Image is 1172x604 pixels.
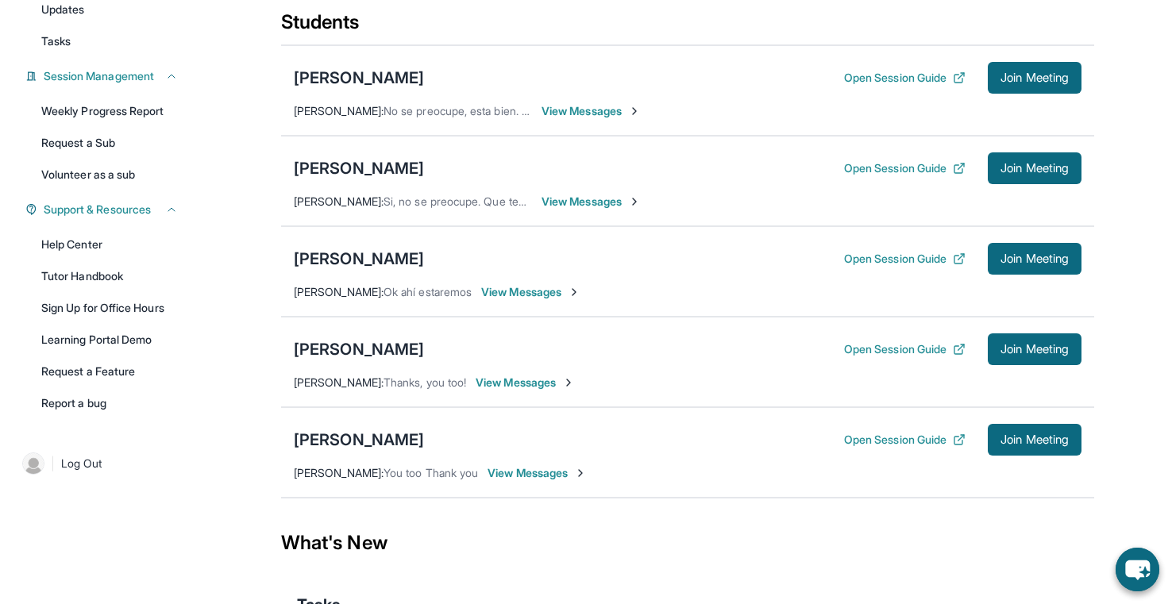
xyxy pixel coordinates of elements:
[32,160,187,189] a: Volunteer as a sub
[37,202,178,217] button: Support & Resources
[22,452,44,475] img: user-img
[988,243,1081,275] button: Join Meeting
[1000,254,1069,264] span: Join Meeting
[32,230,187,259] a: Help Center
[542,194,641,210] span: View Messages
[294,466,384,479] span: [PERSON_NAME] :
[574,467,587,479] img: Chevron-Right
[294,194,384,208] span: [PERSON_NAME] :
[384,194,603,208] span: Si, no se preocupe. Que tenga buena tarde.
[16,446,187,481] a: |Log Out
[294,67,424,89] div: [PERSON_NAME]
[294,104,384,117] span: [PERSON_NAME] :
[32,97,187,125] a: Weekly Progress Report
[628,195,641,208] img: Chevron-Right
[294,375,384,389] span: [PERSON_NAME] :
[988,62,1081,94] button: Join Meeting
[844,251,966,267] button: Open Session Guide
[844,432,966,448] button: Open Session Guide
[628,105,641,117] img: Chevron-Right
[481,284,580,300] span: View Messages
[281,508,1094,578] div: What's New
[32,325,187,354] a: Learning Portal Demo
[844,160,966,176] button: Open Session Guide
[1000,73,1069,83] span: Join Meeting
[44,68,154,84] span: Session Management
[542,103,641,119] span: View Messages
[61,456,102,471] span: Log Out
[384,104,1008,117] span: No se preocupe, esta bien. También queria recordarle que para esta sessions su estudiante va a ne...
[44,202,151,217] span: Support & Resources
[988,152,1081,184] button: Join Meeting
[51,454,55,473] span: |
[294,157,424,179] div: [PERSON_NAME]
[384,466,478,479] span: You too Thank you
[568,286,580,298] img: Chevron-Right
[294,429,424,451] div: [PERSON_NAME]
[294,285,384,298] span: [PERSON_NAME] :
[1000,344,1069,354] span: Join Meeting
[32,294,187,322] a: Sign Up for Office Hours
[32,389,187,417] a: Report a bug
[1116,548,1159,591] button: chat-button
[1000,164,1069,173] span: Join Meeting
[844,341,966,357] button: Open Session Guide
[476,375,575,390] span: View Messages
[384,285,472,298] span: Ok ahí estaremos
[32,357,187,386] a: Request a Feature
[281,10,1094,44] div: Students
[844,70,966,86] button: Open Session Guide
[988,424,1081,456] button: Join Meeting
[32,262,187,290] a: Tutor Handbook
[294,338,424,360] div: [PERSON_NAME]
[32,129,187,157] a: Request a Sub
[384,375,466,389] span: Thanks, you too!
[562,376,575,389] img: Chevron-Right
[1000,435,1069,444] span: Join Meeting
[32,27,187,56] a: Tasks
[988,333,1081,365] button: Join Meeting
[488,465,587,481] span: View Messages
[41,2,85,17] span: Updates
[37,68,178,84] button: Session Management
[294,248,424,270] div: [PERSON_NAME]
[41,33,71,49] span: Tasks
